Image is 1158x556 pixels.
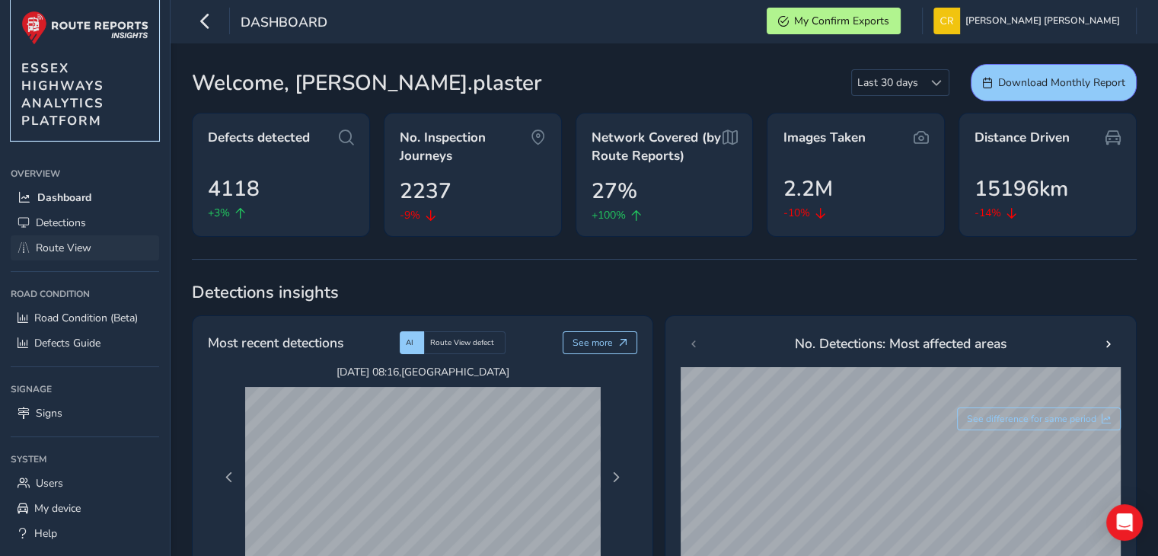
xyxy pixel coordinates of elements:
[11,448,159,471] div: System
[11,305,159,331] a: Road Condition (Beta)
[592,175,637,207] span: 27%
[208,129,310,147] span: Defects detected
[34,501,81,516] span: My device
[998,75,1125,90] span: Download Monthly Report
[430,337,494,348] span: Route View defect
[592,207,626,223] span: +100%
[573,337,613,349] span: See more
[563,331,638,354] button: See more
[1106,504,1143,541] div: Open Intercom Messenger
[192,67,541,99] span: Welcome, [PERSON_NAME].plaster
[11,162,159,185] div: Overview
[933,8,960,34] img: diamond-layout
[400,175,451,207] span: 2237
[975,205,1001,221] span: -14%
[971,64,1137,101] button: Download Monthly Report
[192,281,1137,304] span: Detections insights
[767,8,901,34] button: My Confirm Exports
[245,365,600,379] span: [DATE] 08:16 , [GEOGRAPHIC_DATA]
[605,467,627,488] button: Next Page
[219,467,240,488] button: Previous Page
[11,283,159,305] div: Road Condition
[967,413,1096,425] span: See difference for same period
[794,14,889,28] span: My Confirm Exports
[208,333,343,353] span: Most recent detections
[852,70,924,95] span: Last 30 days
[975,173,1068,205] span: 15196km
[34,311,138,325] span: Road Condition (Beta)
[36,406,62,420] span: Signs
[957,407,1121,430] button: See difference for same period
[11,210,159,235] a: Detections
[975,129,1070,147] span: Distance Driven
[592,129,723,165] span: Network Covered (by Route Reports)
[783,205,809,221] span: -10%
[11,521,159,546] a: Help
[208,173,260,205] span: 4118
[795,334,1006,353] span: No. Detections: Most affected areas
[965,8,1120,34] span: [PERSON_NAME] [PERSON_NAME]
[208,205,230,221] span: +3%
[11,378,159,401] div: Signage
[406,337,413,348] span: AI
[11,471,159,496] a: Users
[21,11,148,45] img: rr logo
[424,331,506,354] div: Route View defect
[11,401,159,426] a: Signs
[783,129,865,147] span: Images Taken
[36,476,63,490] span: Users
[400,129,531,165] span: No. Inspection Journeys
[36,216,86,230] span: Detections
[933,8,1125,34] button: [PERSON_NAME] [PERSON_NAME]
[37,190,91,205] span: Dashboard
[34,336,100,350] span: Defects Guide
[400,331,424,354] div: AI
[36,241,91,255] span: Route View
[11,331,159,356] a: Defects Guide
[11,496,159,521] a: My device
[34,526,57,541] span: Help
[11,185,159,210] a: Dashboard
[11,235,159,260] a: Route View
[241,13,327,34] span: Dashboard
[21,59,104,129] span: ESSEX HIGHWAYS ANALYTICS PLATFORM
[400,207,420,223] span: -9%
[783,173,832,205] span: 2.2M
